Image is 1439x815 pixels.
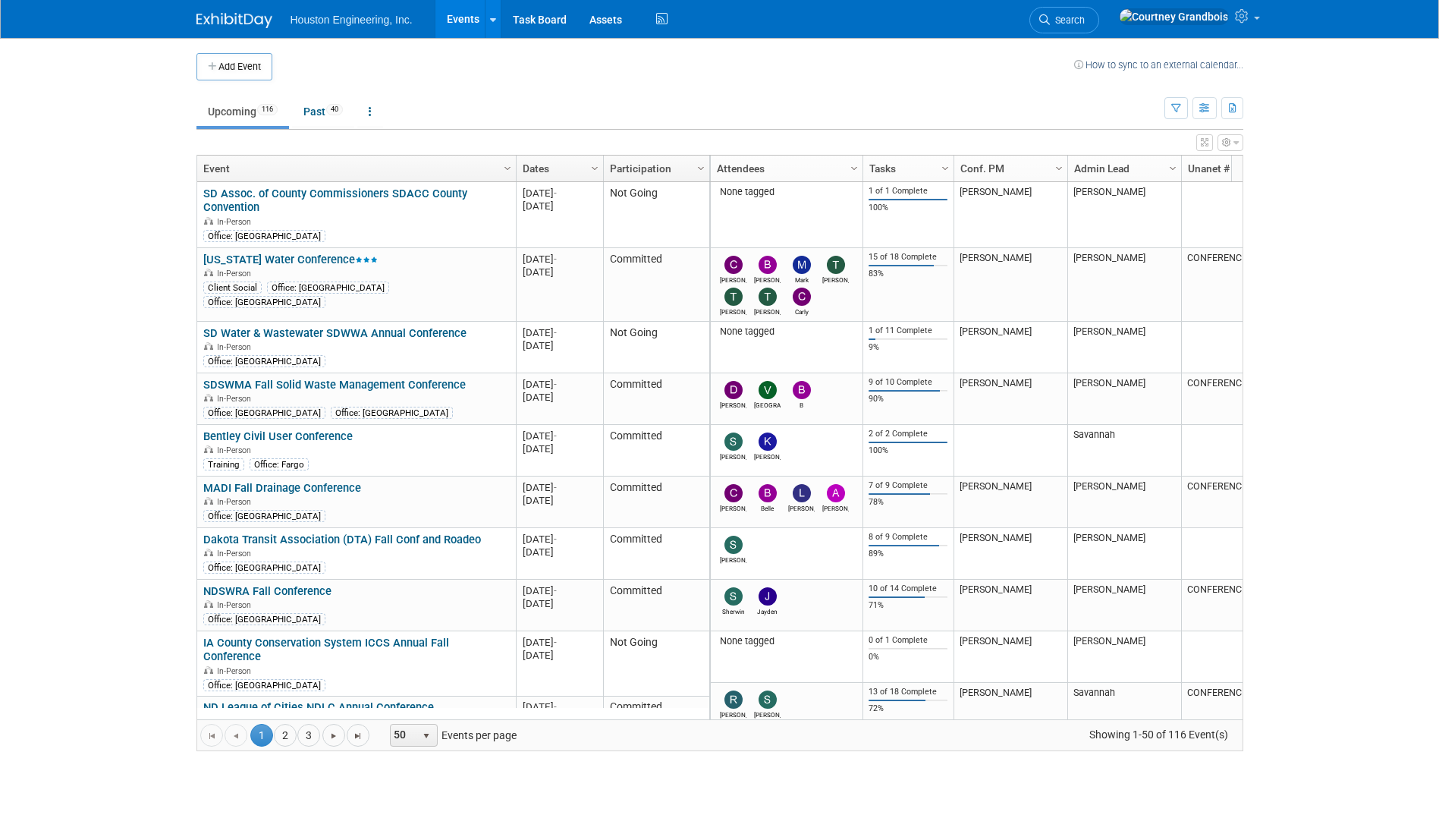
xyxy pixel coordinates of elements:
[954,373,1067,425] td: [PERSON_NAME]
[788,399,815,409] div: B Peschong
[759,691,777,709] img: SHAWN SOEHREN
[754,451,781,461] div: Kevin Cochran
[523,200,596,212] div: [DATE]
[716,635,856,647] div: None tagged
[724,691,743,709] img: randy engelstad
[586,156,603,178] a: Column Settings
[724,433,743,451] img: Stan Hanson
[347,724,369,747] a: Go to the last page
[204,217,213,225] img: In-Person Event
[1067,477,1181,528] td: [PERSON_NAME]
[203,378,466,392] a: SDSWMA Fall Solid Waste Management Conference
[788,274,815,284] div: Mark Jacobs
[1051,156,1067,178] a: Column Settings
[869,635,947,646] div: 0 of 1 Complete
[523,266,596,278] div: [DATE]
[420,730,432,742] span: select
[230,730,242,742] span: Go to the previous page
[196,13,272,28] img: ExhibitDay
[203,187,467,215] a: SD Assoc. of County Commissioners SDACC County Convention
[717,156,853,181] a: Attendees
[328,730,340,742] span: Go to the next page
[1067,182,1181,248] td: [PERSON_NAME]
[869,342,947,353] div: 9%
[554,253,557,265] span: -
[869,549,947,559] div: 89%
[720,306,746,316] div: Taylor Bunton
[203,533,481,546] a: Dakota Transit Association (DTA) Fall Conf and Roadeo
[720,554,746,564] div: Sam Trebilcock
[554,585,557,596] span: -
[954,580,1067,631] td: [PERSON_NAME]
[603,528,709,580] td: Committed
[1074,156,1171,181] a: Admin Lead
[954,248,1067,322] td: [PERSON_NAME]
[822,274,849,284] div: Ted Bridges
[754,274,781,284] div: Bret Zimmerman
[603,182,709,248] td: Not Going
[695,162,707,175] span: Column Settings
[724,381,743,399] img: Dennis McAlpine
[523,636,596,649] div: [DATE]
[196,53,272,80] button: Add Event
[523,430,596,442] div: [DATE]
[869,532,947,543] div: 8 of 9 Complete
[822,502,849,512] div: Adam Nies
[204,394,213,401] img: In-Person Event
[523,326,596,339] div: [DATE]
[203,355,325,367] div: Office: [GEOGRAPHIC_DATA]
[603,631,709,697] td: Not Going
[257,104,278,115] span: 116
[754,399,781,409] div: Vienne Guncheon
[720,502,746,512] div: Chris Otterness
[1181,683,1295,735] td: CONFERENCE-0016
[523,442,596,455] div: [DATE]
[554,637,557,648] span: -
[846,156,862,178] a: Column Settings
[523,584,596,597] div: [DATE]
[1053,162,1065,175] span: Column Settings
[554,187,557,199] span: -
[1067,631,1181,683] td: [PERSON_NAME]
[759,381,777,399] img: Vienne Guncheon
[759,433,777,451] img: Kevin Cochran
[291,14,413,26] span: Houston Engineering, Inc.
[203,230,325,242] div: Office: [GEOGRAPHIC_DATA]
[203,458,244,470] div: Training
[322,724,345,747] a: Go to the next page
[759,587,777,606] img: Jayden Pegors
[391,725,416,746] span: 50
[352,730,364,742] span: Go to the last page
[869,445,947,456] div: 100%
[554,327,557,338] span: -
[1181,580,1295,631] td: CONFERENCE-0032
[954,631,1067,683] td: [PERSON_NAME]
[954,477,1067,528] td: [PERSON_NAME]
[1067,322,1181,373] td: [PERSON_NAME]
[720,451,746,461] div: Stan Hanson
[759,484,777,502] img: Belle Reeve
[1067,248,1181,322] td: [PERSON_NAME]
[523,494,596,507] div: [DATE]
[523,339,596,352] div: [DATE]
[1067,528,1181,580] td: [PERSON_NAME]
[267,282,389,294] div: Office: [GEOGRAPHIC_DATA]
[203,407,325,419] div: Office: [GEOGRAPHIC_DATA]
[869,584,947,594] div: 10 of 14 Complete
[754,306,781,316] div: Tristan Balmer
[1119,8,1229,25] img: Courtney Grandbois
[554,482,557,493] span: -
[1188,156,1285,181] a: Unanet # (if applicable)
[693,156,709,178] a: Column Settings
[954,322,1067,373] td: [PERSON_NAME]
[869,156,944,181] a: Tasks
[869,252,947,263] div: 15 of 18 Complete
[1181,248,1295,322] td: CONFERENCE-0010
[827,484,845,502] img: Adam Nies
[370,724,532,747] span: Events per page
[203,282,262,294] div: Client Social
[610,156,699,181] a: Participation
[274,724,297,747] a: 2
[326,104,343,115] span: 40
[960,156,1057,181] a: Conf. PM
